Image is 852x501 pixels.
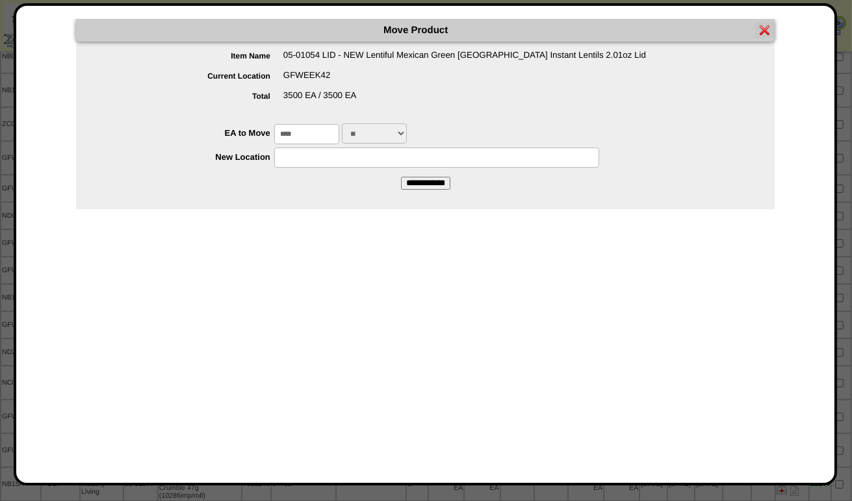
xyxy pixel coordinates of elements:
[102,70,775,90] div: GFWEEK42
[102,51,283,60] label: Item Name
[102,152,274,162] label: New Location
[76,19,775,42] div: Move Product
[102,92,283,101] label: Total
[760,25,770,35] img: error.gif
[102,50,775,70] div: 05-01054 LID - NEW Lentiful Mexican Green [GEOGRAPHIC_DATA] Instant Lentils 2.01oz Lid
[102,90,775,110] div: 3500 EA / 3500 EA
[102,128,274,138] label: EA to Move
[102,71,283,81] label: Current Location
